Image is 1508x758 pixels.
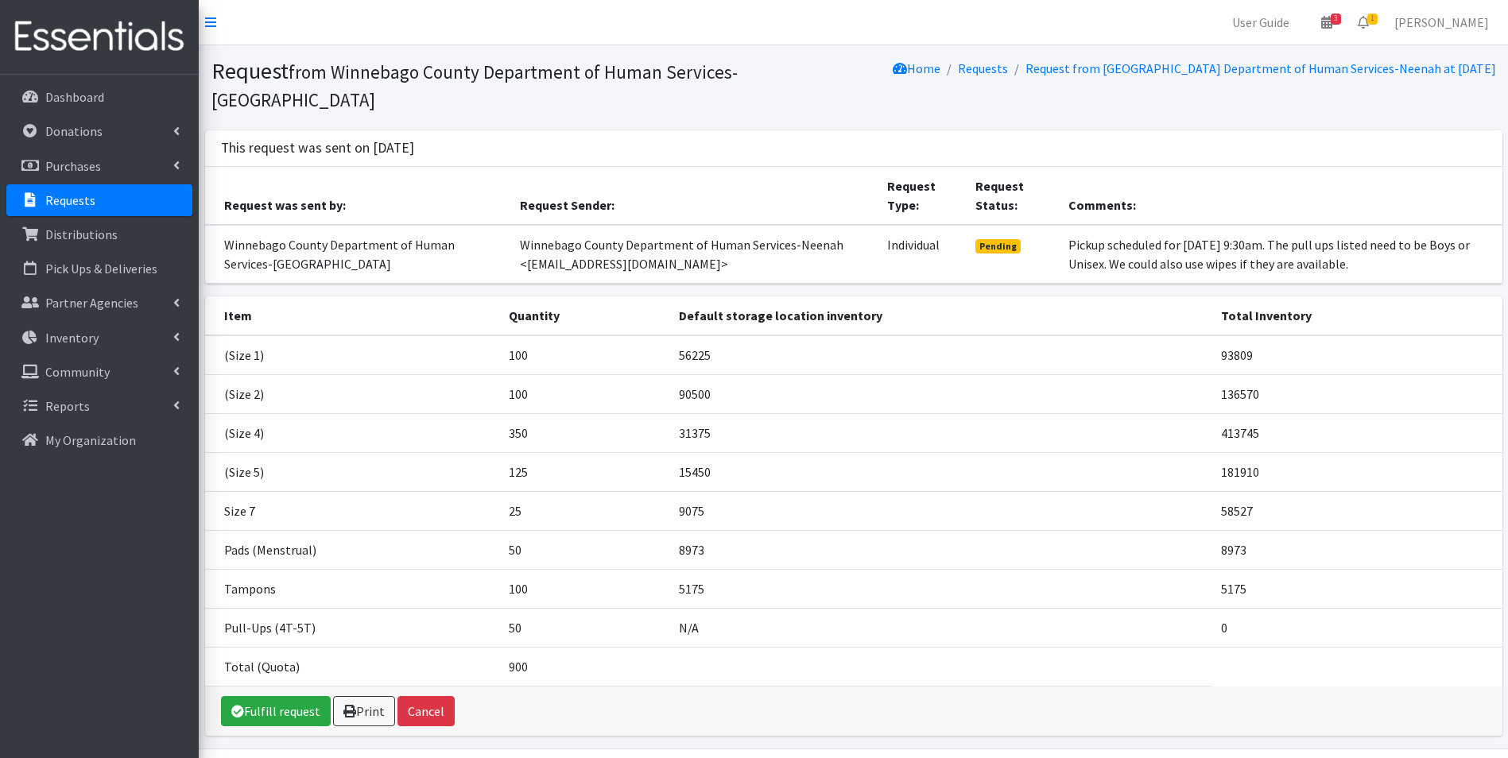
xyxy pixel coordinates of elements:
td: 5175 [669,570,1211,609]
td: Total (Quota) [205,648,499,686]
td: 15450 [669,453,1211,492]
td: 100 [499,375,669,414]
a: Requests [6,184,192,216]
td: 25 [499,492,669,531]
td: 8973 [669,531,1211,570]
a: Print [333,696,395,726]
td: 900 [499,648,669,686]
h1: Request [211,57,848,112]
span: 1 [1367,14,1378,25]
td: 8973 [1211,531,1502,570]
a: Home [893,60,940,76]
p: Reports [45,398,90,414]
a: 1 [1345,6,1382,38]
td: 136570 [1211,375,1502,414]
a: Fulfill request [221,696,331,726]
a: Community [6,356,192,388]
td: 181910 [1211,453,1502,492]
td: 125 [499,453,669,492]
td: 50 [499,609,669,648]
td: 93809 [1211,335,1502,375]
a: Dashboard [6,81,192,113]
a: Requests [958,60,1008,76]
span: Pending [975,239,1021,253]
th: Request Status: [966,167,1059,225]
a: Distributions [6,219,192,250]
th: Request Type: [878,167,966,225]
td: Size 7 [205,492,499,531]
p: Purchases [45,158,101,174]
a: 3 [1308,6,1345,38]
td: 50 [499,531,669,570]
p: Pick Ups & Deliveries [45,261,157,277]
td: N/A [669,609,1211,648]
a: User Guide [1219,6,1302,38]
td: (Size 2) [205,375,499,414]
p: Distributions [45,226,118,242]
a: Pick Ups & Deliveries [6,253,192,284]
td: Winnebago County Department of Human Services-[GEOGRAPHIC_DATA] [205,225,511,284]
p: Requests [45,192,95,208]
th: Request was sent by: [205,167,511,225]
a: My Organization [6,424,192,456]
p: Inventory [45,330,99,346]
a: Reports [6,390,192,422]
p: Partner Agencies [45,295,138,311]
th: Total Inventory [1211,296,1502,335]
td: (Size 5) [205,453,499,492]
h3: This request was sent on [DATE] [221,140,414,157]
td: 350 [499,414,669,453]
td: Pull-Ups (4T-5T) [205,609,499,648]
td: 90500 [669,375,1211,414]
td: 5175 [1211,570,1502,609]
td: Winnebago County Department of Human Services-Neenah <[EMAIL_ADDRESS][DOMAIN_NAME]> [510,225,878,284]
img: HumanEssentials [6,10,192,64]
th: Quantity [499,296,669,335]
a: Partner Agencies [6,287,192,319]
small: from Winnebago County Department of Human Services-[GEOGRAPHIC_DATA] [211,60,738,111]
td: Tampons [205,570,499,609]
span: 3 [1331,14,1341,25]
p: My Organization [45,432,136,448]
a: Purchases [6,150,192,182]
td: 9075 [669,492,1211,531]
a: Request from [GEOGRAPHIC_DATA] Department of Human Services-Neenah at [DATE] [1025,60,1496,76]
button: Cancel [397,696,455,726]
p: Donations [45,123,103,139]
a: Inventory [6,322,192,354]
td: Individual [878,225,966,284]
td: 0 [1211,609,1502,648]
p: Community [45,364,110,380]
th: Comments: [1059,167,1502,225]
td: 413745 [1211,414,1502,453]
td: 100 [499,570,669,609]
td: Pads (Menstrual) [205,531,499,570]
th: Item [205,296,499,335]
td: 31375 [669,414,1211,453]
a: Donations [6,115,192,147]
td: 56225 [669,335,1211,375]
td: (Size 4) [205,414,499,453]
td: Pickup scheduled for [DATE] 9:30am. The pull ups listed need to be Boys or Unisex. We could also ... [1059,225,1502,284]
td: 100 [499,335,669,375]
p: Dashboard [45,89,104,105]
a: [PERSON_NAME] [1382,6,1502,38]
th: Request Sender: [510,167,878,225]
td: 58527 [1211,492,1502,531]
th: Default storage location inventory [669,296,1211,335]
td: (Size 1) [205,335,499,375]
